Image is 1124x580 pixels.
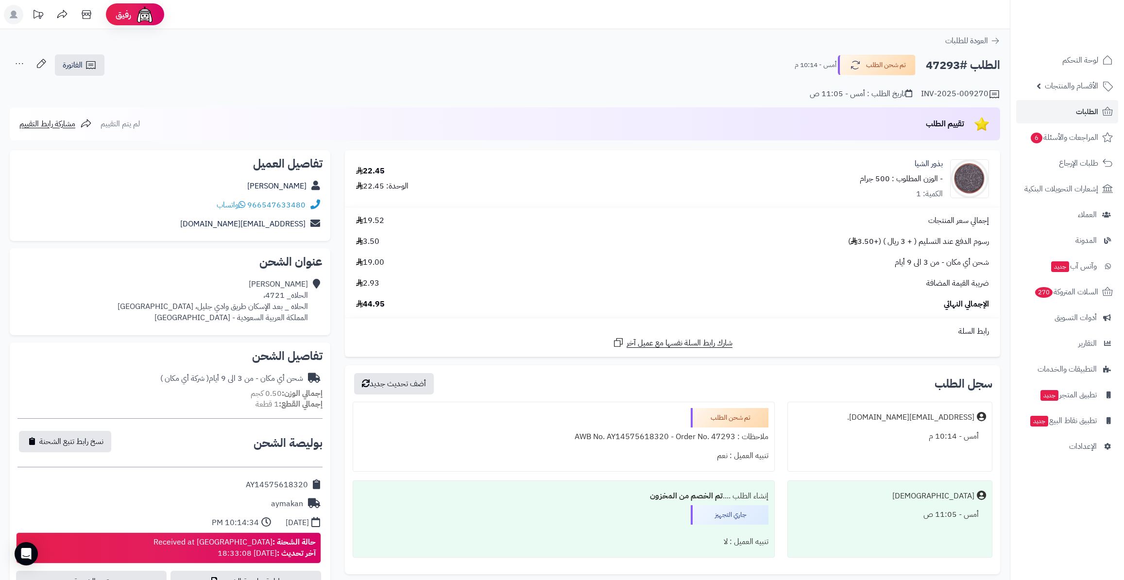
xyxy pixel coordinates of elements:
strong: إجمالي القطع: [279,398,323,410]
span: الإعدادات [1069,440,1097,453]
strong: حالة الشحنة : [272,536,316,548]
div: الكمية: 1 [916,188,943,200]
span: وآتس آب [1050,259,1097,273]
a: شارك رابط السلة نفسها مع عميل آخر [613,337,732,349]
div: INV-2025-009270 [921,88,1000,100]
span: الفاتورة [63,59,83,71]
div: 10:14:34 PM [212,517,259,529]
button: أضف تحديث جديد [354,373,434,394]
span: طلبات الإرجاع [1059,156,1098,170]
span: السلات المتروكة [1034,285,1098,299]
span: إشعارات التحويلات البنكية [1024,182,1098,196]
a: التقارير [1016,332,1118,355]
a: الطلبات [1016,100,1118,123]
span: العملاء [1078,208,1097,222]
span: نسخ رابط تتبع الشحنة [39,436,103,447]
h2: الطلب #47293 [926,55,1000,75]
small: 1 قطعة [255,398,323,410]
span: العودة للطلبات [945,35,988,47]
a: مشاركة رابط التقييم [19,118,92,130]
div: aymakan [271,498,303,510]
span: رسوم الدفع عند التسليم ( + 3 ريال ) (+3.50 ) [848,236,989,247]
span: مشاركة رابط التقييم [19,118,75,130]
span: جديد [1030,416,1048,426]
span: لوحة التحكم [1062,53,1098,67]
h2: بوليصة الشحن [254,437,323,449]
span: تقييم الطلب [926,118,964,130]
a: العملاء [1016,203,1118,226]
div: Received at [GEOGRAPHIC_DATA] [DATE] 18:33:08 [153,537,316,559]
span: رفيق [116,9,131,20]
a: بذور الشيا [915,158,943,170]
span: 19.52 [356,215,384,226]
span: المدونة [1075,234,1097,247]
span: تطبيق المتجر [1039,388,1097,402]
strong: إجمالي الوزن: [282,388,323,399]
a: الإعدادات [1016,435,1118,458]
span: تطبيق نقاط البيع [1029,414,1097,427]
a: [EMAIL_ADDRESS][DOMAIN_NAME] [180,218,306,230]
button: نسخ رابط تتبع الشحنة [19,431,111,452]
div: [PERSON_NAME] الحلاه_ 4721، الحلاه _ بعد الإسكان طريق وادي جليل، [GEOGRAPHIC_DATA] المملكة العربي... [118,279,308,323]
span: 3.50 [356,236,379,247]
img: 1667661819-Chia%20Seeds-90x90.jpg [951,159,988,198]
div: تنبيه العميل : لا [359,532,768,551]
div: شحن أي مكان - من 3 الى 9 أيام [160,373,303,384]
div: 22.45 [356,166,385,177]
small: 0.50 كجم [251,388,323,399]
div: AY14575618320 [246,479,308,491]
a: العودة للطلبات [945,35,1000,47]
span: الطلبات [1076,105,1098,119]
span: شحن أي مكان - من 3 الى 9 أيام [895,257,989,268]
h2: تفاصيل الشحن [17,350,323,362]
div: الوحدة: 22.45 [356,181,409,192]
span: التقارير [1078,337,1097,350]
small: أمس - 10:14 م [795,60,836,70]
span: 44.95 [356,299,385,310]
span: لم يتم التقييم [101,118,140,130]
span: 19.00 [356,257,384,268]
div: أمس - 10:14 م [794,427,986,446]
a: 966547633480 [247,199,306,211]
div: [EMAIL_ADDRESS][DOMAIN_NAME]. [847,412,974,423]
a: الفاتورة [55,54,104,76]
b: تم الخصم من المخزون [650,490,723,502]
strong: آخر تحديث : [277,547,316,559]
span: 2.93 [356,278,379,289]
h2: تفاصيل العميل [17,158,323,170]
span: شارك رابط السلة نفسها مع عميل آخر [627,338,732,349]
img: logo-2.png [1058,7,1115,28]
div: إنشاء الطلب .... [359,487,768,506]
span: 270 [1035,287,1053,298]
a: المدونة [1016,229,1118,252]
div: Open Intercom Messenger [15,542,38,565]
small: - الوزن المطلوب : 500 جرام [860,173,943,185]
a: طلبات الإرجاع [1016,152,1118,175]
a: وآتس آبجديد [1016,255,1118,278]
div: تاريخ الطلب : أمس - 11:05 ص [810,88,912,100]
a: [PERSON_NAME] [247,180,307,192]
a: التطبيقات والخدمات [1016,358,1118,381]
a: واتساب [217,199,245,211]
div: تم شحن الطلب [691,408,768,427]
span: ضريبة القيمة المضافة [926,278,989,289]
a: تطبيق المتجرجديد [1016,383,1118,407]
span: ( شركة أي مكان ) [160,373,209,384]
a: لوحة التحكم [1016,49,1118,72]
span: جديد [1040,390,1058,401]
div: [DATE] [286,517,309,529]
div: أمس - 11:05 ص [794,505,986,524]
h3: سجل الطلب [935,378,992,390]
a: أدوات التسويق [1016,306,1118,329]
span: الإجمالي النهائي [944,299,989,310]
a: المراجعات والأسئلة6 [1016,126,1118,149]
a: إشعارات التحويلات البنكية [1016,177,1118,201]
span: 6 [1031,133,1043,144]
h2: عنوان الشحن [17,256,323,268]
a: تطبيق نقاط البيعجديد [1016,409,1118,432]
span: جديد [1051,261,1069,272]
span: إجمالي سعر المنتجات [928,215,989,226]
a: السلات المتروكة270 [1016,280,1118,304]
img: ai-face.png [135,5,154,24]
